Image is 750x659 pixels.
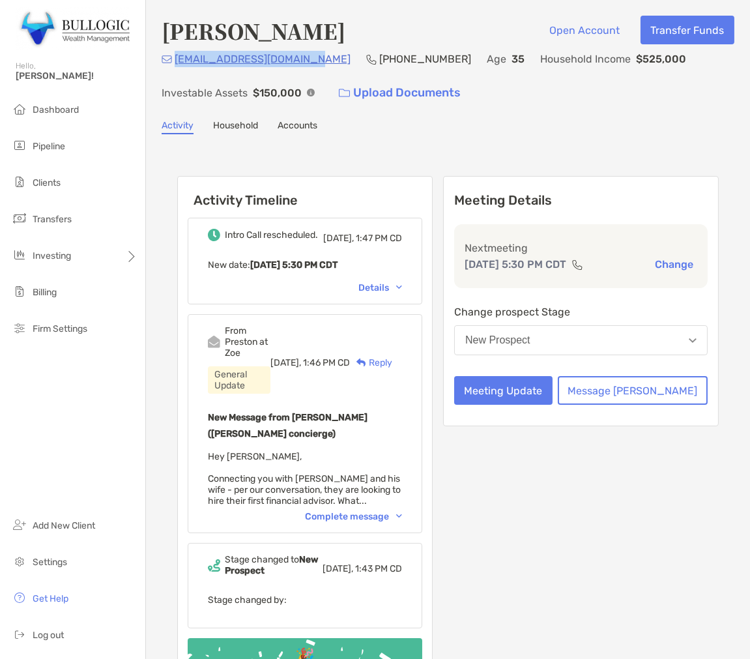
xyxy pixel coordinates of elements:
[356,233,402,244] span: 1:47 PM CD
[162,55,172,63] img: Email Icon
[358,282,402,293] div: Details
[33,177,61,188] span: Clients
[253,85,302,101] p: $150,000
[33,250,71,261] span: Investing
[33,630,64,641] span: Log out
[33,287,57,298] span: Billing
[465,256,566,272] p: [DATE] 5:30 PM CDT
[208,592,402,608] p: Stage changed by:
[12,626,27,642] img: logout icon
[208,559,220,572] img: Event icon
[175,51,351,67] p: [EMAIL_ADDRESS][DOMAIN_NAME]
[330,79,469,107] a: Upload Documents
[396,514,402,518] img: Chevron icon
[178,177,432,208] h6: Activity Timeline
[12,590,27,606] img: get-help icon
[465,240,697,256] p: Next meeting
[396,286,402,289] img: Chevron icon
[12,517,27,533] img: add_new_client icon
[12,138,27,153] img: pipeline icon
[278,120,317,134] a: Accounts
[636,51,686,67] p: $525,000
[307,89,315,96] img: Info Icon
[33,104,79,115] span: Dashboard
[454,304,708,320] p: Change prospect Stage
[339,89,350,98] img: button icon
[208,336,220,348] img: Event icon
[540,16,630,44] button: Open Account
[689,338,697,343] img: Open dropdown arrow
[12,211,27,226] img: transfers icon
[454,376,553,405] button: Meeting Update
[225,229,318,241] div: Intro Call rescheduled.
[512,51,525,67] p: 35
[356,359,366,367] img: Reply icon
[33,323,87,334] span: Firm Settings
[162,85,248,101] p: Investable Assets
[208,451,401,506] span: Hey [PERSON_NAME], Connecting you with [PERSON_NAME] and his wife - per our conversation, they ar...
[33,557,67,568] span: Settings
[12,247,27,263] img: investing icon
[208,366,270,394] div: General Update
[213,120,258,134] a: Household
[225,325,270,359] div: From Preston at Zoe
[12,101,27,117] img: dashboard icon
[454,192,708,209] p: Meeting Details
[33,141,65,152] span: Pipeline
[366,54,377,65] img: Phone Icon
[33,593,68,604] span: Get Help
[208,257,402,273] p: New date :
[162,120,194,134] a: Activity
[16,70,137,81] span: [PERSON_NAME]!
[641,16,734,44] button: Transfer Funds
[33,520,95,531] span: Add New Client
[250,259,338,271] b: [DATE] 5:30 PM CDT
[323,563,353,574] span: [DATE],
[305,511,402,522] div: Complete message
[465,334,530,346] div: New Prospect
[323,233,354,244] span: [DATE],
[540,51,631,67] p: Household Income
[379,51,471,67] p: [PHONE_NUMBER]
[12,284,27,299] img: billing icon
[270,357,301,368] span: [DATE],
[350,356,392,370] div: Reply
[12,320,27,336] img: firm-settings icon
[33,214,72,225] span: Transfers
[558,376,708,405] button: Message [PERSON_NAME]
[208,229,220,241] img: Event icon
[12,174,27,190] img: clients icon
[571,259,583,270] img: communication type
[651,257,697,271] button: Change
[355,563,402,574] span: 1:43 PM CD
[162,16,345,46] h4: [PERSON_NAME]
[487,51,506,67] p: Age
[16,5,130,52] img: Zoe Logo
[12,553,27,569] img: settings icon
[225,554,323,576] div: Stage changed to
[225,554,318,576] b: New Prospect
[208,412,368,439] b: New Message from [PERSON_NAME] ([PERSON_NAME] concierge)
[303,357,350,368] span: 1:46 PM CD
[454,325,708,355] button: New Prospect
